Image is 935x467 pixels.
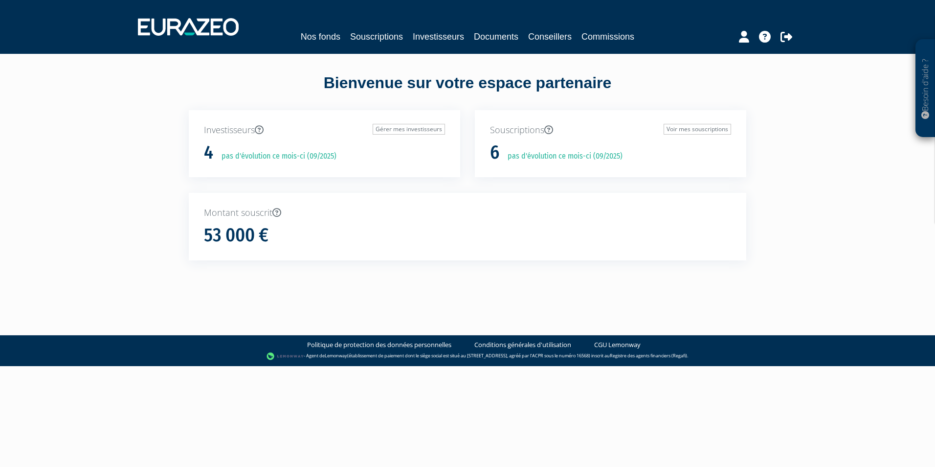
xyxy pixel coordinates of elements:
p: Besoin d'aide ? [920,45,931,133]
h1: 6 [490,142,499,163]
p: Investisseurs [204,124,445,137]
div: Bienvenue sur votre espace partenaire [181,72,754,110]
a: Politique de protection des données personnelles [307,340,451,350]
a: Souscriptions [350,30,403,44]
p: pas d'évolution ce mois-ci (09/2025) [215,151,336,162]
h1: 53 000 € [204,225,268,246]
h1: 4 [204,142,213,163]
div: - Agent de (établissement de paiement dont le siège social est situé au [STREET_ADDRESS], agréé p... [10,351,925,361]
a: Investisseurs [413,30,464,44]
a: Documents [474,30,518,44]
a: Conseillers [528,30,572,44]
a: Commissions [581,30,634,44]
a: Lemonway [325,352,347,359]
a: Gérer mes investisseurs [373,124,445,135]
p: Montant souscrit [204,207,731,219]
img: logo-lemonway.png [267,351,304,361]
a: Conditions générales d'utilisation [474,340,571,350]
a: CGU Lemonway [594,340,641,350]
a: Nos fonds [301,30,340,44]
a: Voir mes souscriptions [664,124,731,135]
p: pas d'évolution ce mois-ci (09/2025) [501,151,623,162]
p: Souscriptions [490,124,731,137]
a: Registre des agents financiers (Regafi) [610,352,687,359]
img: 1732889491-logotype_eurazeo_blanc_rvb.png [138,18,239,36]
